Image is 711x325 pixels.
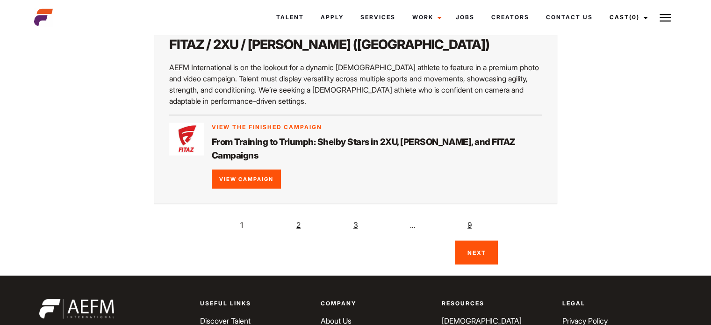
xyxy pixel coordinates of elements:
a: Contact Us [538,5,601,30]
p: Company [321,299,430,308]
a: Talent [268,5,312,30]
img: cropped-aefm-brand-fav-22-square.png [34,8,53,27]
p: Legal [562,299,672,308]
span: 1 [232,216,251,234]
span: (0) [629,14,639,21]
p: From Training to Triumph: Shelby Stars in 2XU, [PERSON_NAME], and FITAZ Campaigns [212,135,542,162]
p: Useful Links [200,299,309,308]
a: Apply [312,5,352,30]
a: Creators [483,5,538,30]
img: Burger icon [660,12,671,23]
a: Cast(0) [601,5,654,30]
img: aefm-brand-22-white.png [39,299,114,319]
h2: FITAZ / 2XU / [PERSON_NAME] ([GEOGRAPHIC_DATA]) [169,36,542,53]
a: Jobs [447,5,483,30]
a: 3 [346,216,365,234]
a: Next [455,241,498,265]
img: download 3 [169,123,204,156]
a: 9 [460,216,479,234]
a: Work [404,5,447,30]
span: … [403,216,422,234]
a: View Campaign [212,170,281,189]
p: View the finished campaign [212,123,542,131]
p: AEFM International is on the lookout for a dynamic [DEMOGRAPHIC_DATA] athlete to feature in a pre... [169,62,542,107]
p: Resources [442,299,551,308]
a: 2 [289,216,308,234]
a: Services [352,5,404,30]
